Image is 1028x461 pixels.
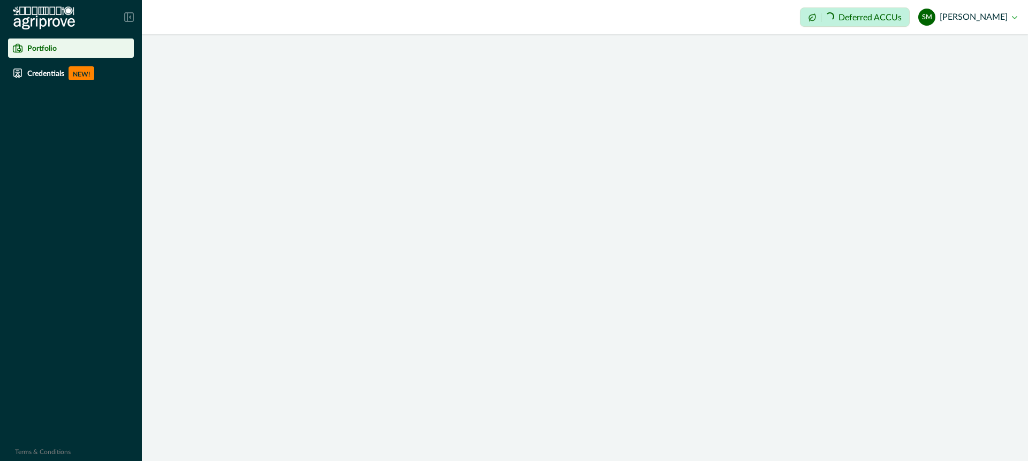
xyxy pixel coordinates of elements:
[8,62,134,84] a: CredentialsNEW!
[918,4,1017,30] button: steve le moenic[PERSON_NAME]
[13,6,75,30] img: Logo
[27,69,64,78] p: Credentials
[838,13,902,21] p: Deferred ACCUs
[15,449,71,455] a: Terms & Conditions
[69,66,94,80] p: NEW!
[8,39,134,58] a: Portfolio
[27,44,57,52] p: Portfolio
